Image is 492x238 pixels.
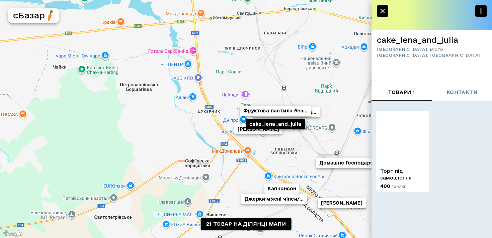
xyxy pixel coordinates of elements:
[413,89,415,95] span: 1
[240,106,311,116] button: Фруктова пастила без...
[13,10,45,21] h5: єБазар
[388,88,415,97] span: товари
[377,46,487,58] span: [GEOGRAPHIC_DATA], місто [GEOGRAPHIC_DATA], [GEOGRAPHIC_DATA]
[377,35,487,45] h6: cake_lena_and_julia
[2,229,24,238] img: Google
[201,218,292,230] a: 21 товар на ділянці мапи
[316,158,386,168] button: Домашнє Господарство
[318,198,365,208] button: [PERSON_NAME]
[2,229,24,238] a: Відкрити цю область на Картах Google (відкриється нове вікно)
[234,124,282,134] button: [PERSON_NAME]
[380,168,425,181] p: Торт під замовлення
[264,184,300,194] button: Капчонсон
[241,194,307,204] button: Джерки м’ясні чіпси/...
[446,88,477,97] span: контакти
[8,8,59,23] button: єБазарlogo
[246,119,305,129] button: cake_lena_and_julia
[376,111,429,193] a: Торт під замовлення400 грн/кг
[392,184,406,189] span: грн/кг
[44,9,56,21] img: logo
[380,183,406,190] p: 400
